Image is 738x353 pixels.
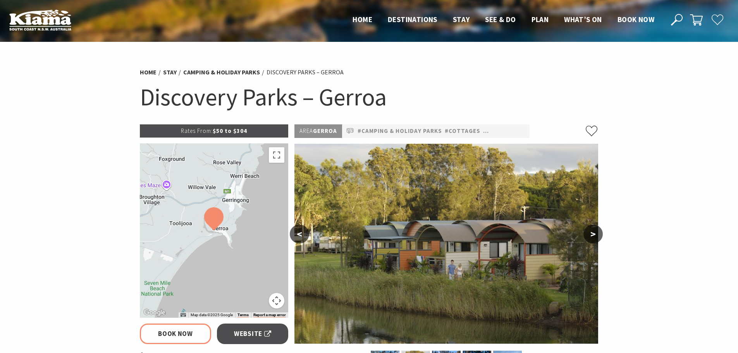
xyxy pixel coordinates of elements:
a: #Cottages [445,126,480,136]
p: $50 to $304 [140,124,289,138]
span: Destinations [388,15,437,24]
span: What’s On [564,15,602,24]
button: > [583,225,603,243]
a: Book Now [140,324,212,344]
span: Home [353,15,372,24]
a: Camping & Holiday Parks [183,68,260,76]
a: #Pet Friendly [483,126,528,136]
img: Discovery Holiday Parks Gerroa [294,144,598,344]
span: Rates From: [181,127,213,134]
img: Kiama Logo [9,9,71,31]
a: Website [217,324,289,344]
span: Area [299,127,313,134]
button: < [290,225,309,243]
a: #Camping & Holiday Parks [358,126,442,136]
span: See & Do [485,15,516,24]
a: Home [140,68,157,76]
span: Book now [618,15,654,24]
button: Keyboard shortcuts [181,312,186,318]
a: Report a map error [253,313,286,317]
h1: Discovery Parks – Gerroa [140,81,599,113]
nav: Main Menu [345,14,662,26]
button: Toggle fullscreen view [269,147,284,163]
img: Google [142,308,167,318]
a: Click to see this area on Google Maps [142,308,167,318]
span: Map data ©2025 Google [191,313,233,317]
a: Terms (opens in new tab) [237,313,249,317]
a: Stay [163,68,177,76]
span: Plan [532,15,549,24]
span: Stay [453,15,470,24]
li: Discovery Parks – Gerroa [267,67,344,77]
span: Website [234,329,271,339]
p: Gerroa [294,124,342,138]
button: Map camera controls [269,293,284,308]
